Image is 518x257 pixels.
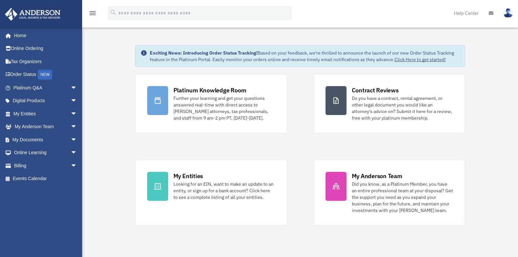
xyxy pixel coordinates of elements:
div: Contract Reviews [352,86,399,94]
a: Billingarrow_drop_down [5,159,87,172]
a: Click Here to get started! [394,57,446,62]
span: arrow_drop_down [71,107,84,121]
i: search [110,9,117,16]
div: Further your learning and get your questions answered real-time with direct access to [PERSON_NAM... [173,95,275,121]
img: User Pic [503,8,513,18]
img: Anderson Advisors Platinum Portal [3,8,62,21]
a: Order StatusNEW [5,68,87,82]
span: arrow_drop_down [71,94,84,108]
a: Digital Productsarrow_drop_down [5,94,87,107]
a: My Documentsarrow_drop_down [5,133,87,146]
a: Home [5,29,84,42]
a: My Entities Looking for an EIN, want to make an update to an entity, or sign up for a bank accoun... [135,160,287,226]
span: arrow_drop_down [71,146,84,160]
div: Did you know, as a Platinum Member, you have an entire professional team at your disposal? Get th... [352,181,453,214]
div: Platinum Knowledge Room [173,86,246,94]
div: Looking for an EIN, want to make an update to an entity, or sign up for a bank account? Click her... [173,181,275,200]
strong: Exciting News: Introducing Order Status Tracking! [150,50,258,56]
i: menu [89,9,97,17]
a: Platinum Knowledge Room Further your learning and get your questions answered real-time with dire... [135,74,287,133]
span: arrow_drop_down [71,133,84,147]
div: NEW [38,70,52,80]
a: menu [89,12,97,17]
a: Contract Reviews Do you have a contract, rental agreement, or other legal document you would like... [313,74,465,133]
div: Based on your feedback, we're thrilled to announce the launch of our new Order Status Tracking fe... [150,50,460,63]
div: My Anderson Team [352,172,402,180]
span: arrow_drop_down [71,159,84,173]
a: Events Calendar [5,172,87,185]
div: Do you have a contract, rental agreement, or other legal document you would like an attorney's ad... [352,95,453,121]
a: Platinum Q&Aarrow_drop_down [5,81,87,94]
a: Online Learningarrow_drop_down [5,146,87,159]
a: My Anderson Team Did you know, as a Platinum Member, you have an entire professional team at your... [313,160,465,226]
a: My Entitiesarrow_drop_down [5,107,87,120]
a: Online Ordering [5,42,87,55]
span: arrow_drop_down [71,81,84,95]
span: arrow_drop_down [71,120,84,134]
a: My Anderson Teamarrow_drop_down [5,120,87,133]
div: My Entities [173,172,203,180]
a: Tax Organizers [5,55,87,68]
